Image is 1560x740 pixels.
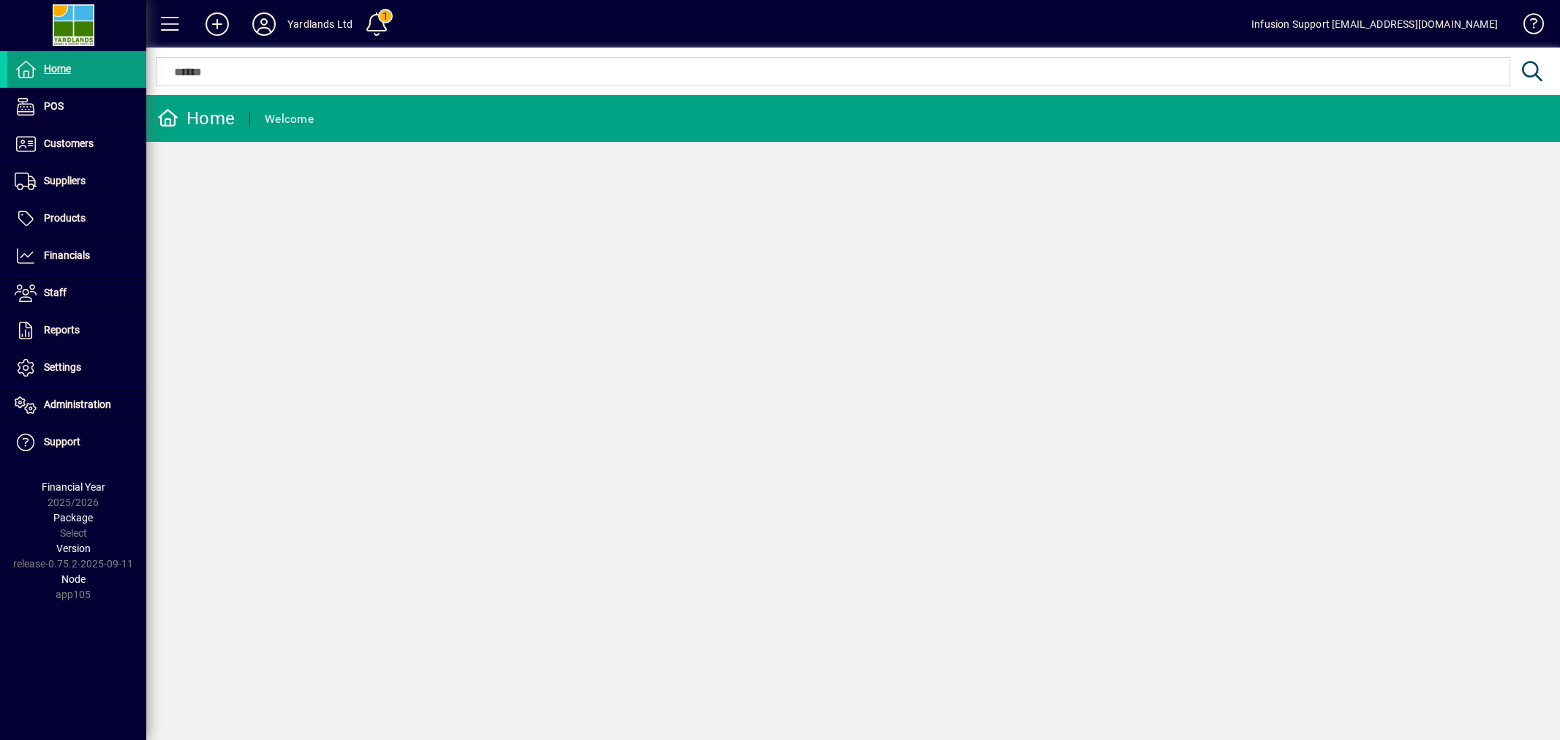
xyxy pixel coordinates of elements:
[241,11,287,37] button: Profile
[53,512,93,524] span: Package
[194,11,241,37] button: Add
[7,350,146,386] a: Settings
[7,126,146,162] a: Customers
[7,275,146,312] a: Staff
[44,361,81,373] span: Settings
[44,212,86,224] span: Products
[7,200,146,237] a: Products
[44,100,64,112] span: POS
[44,249,90,261] span: Financials
[44,436,80,448] span: Support
[44,324,80,336] span: Reports
[7,88,146,125] a: POS
[44,287,67,298] span: Staff
[1251,12,1498,36] div: Infusion Support [EMAIL_ADDRESS][DOMAIN_NAME]
[7,387,146,423] a: Administration
[44,175,86,186] span: Suppliers
[1512,3,1542,50] a: Knowledge Base
[287,12,353,36] div: Yardlands Ltd
[42,481,105,493] span: Financial Year
[44,137,94,149] span: Customers
[44,63,71,75] span: Home
[265,107,314,131] div: Welcome
[7,312,146,349] a: Reports
[157,107,235,130] div: Home
[44,399,111,410] span: Administration
[56,543,91,554] span: Version
[7,238,146,274] a: Financials
[7,424,146,461] a: Support
[7,163,146,200] a: Suppliers
[61,573,86,585] span: Node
